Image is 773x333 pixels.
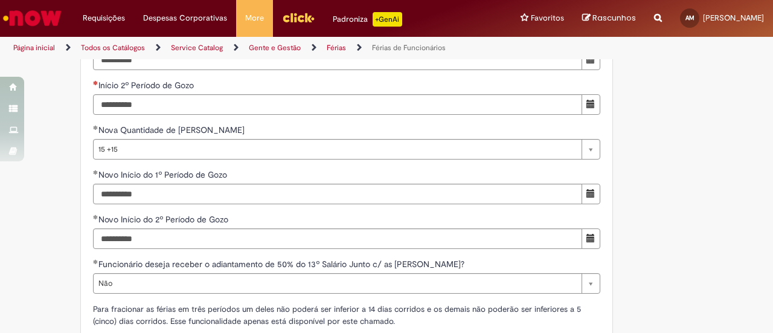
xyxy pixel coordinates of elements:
a: Service Catalog [171,43,223,53]
input: Novo Início do 2º Período de Gozo 22 April 2026 Wednesday [93,228,582,249]
a: Página inicial [13,43,55,53]
button: Mostrar calendário para Novo Início do 1º Período de Gozo [582,184,600,204]
span: [PERSON_NAME] [703,13,764,23]
span: Obrigatório Preenchido [93,125,98,130]
a: Rascunhos [582,13,636,24]
span: Novo Início do 2º Período de Gozo [98,214,231,225]
span: Rascunhos [592,12,636,24]
button: Mostrar calendário para Novo Início do 2º Período de Gozo [582,228,600,249]
a: Todos os Catálogos [81,43,145,53]
button: Mostrar calendário para Início 1º Período de Gozo [582,50,600,70]
span: Novo Início do 1º Período de Gozo [98,169,229,180]
ul: Trilhas de página [9,37,506,59]
input: Início 2º Período de Gozo [93,94,582,115]
span: Não [98,274,576,293]
span: More [245,12,264,24]
a: Gente e Gestão [249,43,301,53]
input: Início 1º Período de Gozo [93,50,582,70]
button: Mostrar calendário para Início 2º Período de Gozo [582,94,600,115]
span: Requisições [83,12,125,24]
div: Padroniza [333,12,402,27]
span: Nova Quantidade de [PERSON_NAME] [98,124,247,135]
span: Favoritos [531,12,564,24]
span: Obrigatório Preenchido [93,215,98,219]
span: Obrigatório Preenchido [93,259,98,264]
span: Início 2º Período de Gozo [98,80,196,91]
span: Necessários [93,80,98,85]
a: Férias de Funcionários [372,43,446,53]
span: AM [685,14,694,22]
span: Obrigatório Preenchido [93,170,98,175]
p: +GenAi [373,12,402,27]
span: Funcionário deseja receber o adiantamento de 50% do 13º Salário Junto c/ as [PERSON_NAME]? [98,259,467,270]
input: Novo Início do 1º Período de Gozo 15 September 2025 Monday [93,184,582,204]
a: Férias [327,43,346,53]
span: Despesas Corporativas [143,12,227,24]
span: 15 +15 [98,140,576,159]
span: Para fracionar as férias em três períodos um deles não poderá ser inferior a 14 dias corridos e o... [93,304,581,326]
img: ServiceNow [1,6,63,30]
img: click_logo_yellow_360x200.png [282,8,315,27]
